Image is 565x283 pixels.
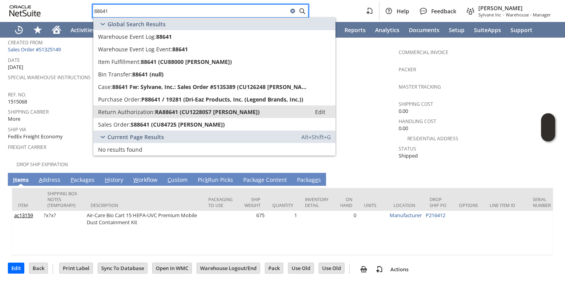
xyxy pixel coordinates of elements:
input: Back [29,263,47,273]
input: Use Old [288,263,313,273]
div: Ship Weight [244,196,261,208]
span: P88641 / 19281 (Dri-Eaz Products, Inc. (Legend Brands, Inc.)) [141,96,303,103]
span: 88641 [172,45,188,53]
a: Manufacturer [390,212,422,219]
span: e [315,176,318,183]
a: Shipping Carrier [8,109,49,115]
span: C [168,176,171,183]
a: Return Authorization:RA88641 (CU1228057 [PERSON_NAME])Edit: [93,105,335,118]
a: ac13159 [14,212,33,219]
td: 0 [334,211,358,255]
a: No results found [93,143,335,156]
a: P216412 [426,212,445,219]
span: H [105,176,109,183]
a: Ship Via [8,126,26,133]
a: Package Content [241,176,289,185]
span: Activities [71,26,95,34]
span: Support [510,26,532,34]
a: Analytics [370,22,404,38]
a: Activities [66,22,100,38]
a: Ref. No. [8,91,26,98]
svg: Shortcuts [33,25,42,34]
div: Line Item ID [490,202,521,208]
a: Sales Order:S88641 (CU84725 [PERSON_NAME])Edit: [93,118,335,131]
a: Warehouse Event Log Event:88641Edit: [93,43,335,55]
span: - [503,12,504,18]
a: PickRun Picks [196,176,235,185]
a: Unrolled view on [543,174,552,184]
div: Location [394,202,418,208]
div: On Hand [340,196,352,208]
a: Warehouse Event Log:88641Edit: [93,30,335,43]
a: Residential Address [407,135,458,142]
span: P [71,176,74,183]
span: Sylvane Inc [478,12,501,18]
span: [PERSON_NAME] [478,4,551,12]
div: Description [91,202,197,208]
span: More [8,115,20,123]
span: 88641 [156,33,172,40]
a: Freight Carrier [8,144,46,151]
span: Oracle Guided Learning Widget. To move around, please hold and drag [541,128,555,142]
a: Shipping Cost [399,101,433,107]
span: S88641 (CU84725 [PERSON_NAME]) [131,121,225,128]
span: [DATE] [8,63,23,71]
span: 88641 (null) [132,71,164,78]
a: Setup [444,22,469,38]
span: Feedback [431,7,456,15]
span: Setup [449,26,465,34]
span: Bin Transfer: [98,71,132,78]
span: Case: [98,83,112,91]
span: Documents [409,26,439,34]
span: g [258,176,261,183]
a: Workflow [131,176,159,185]
iframe: Click here to launch Oracle Guided Learning Help Panel [541,113,555,141]
a: Packer [399,66,416,73]
input: Open In WMC [153,263,191,273]
span: FedEx Freight Economy [8,133,63,140]
a: Drop Ship Expiration [16,161,68,168]
img: print.svg [359,265,368,274]
a: Items [11,176,31,185]
a: Edit: [306,107,334,116]
a: Case:88641 Fw: Sylvane, Inc.: Sales Order #S135389 (CU126248 [PERSON_NAME])Edit: [93,80,335,93]
a: Support [506,22,537,38]
span: Warehouse Event Log: [98,33,156,40]
input: Warehouse Logout/End [197,263,260,273]
span: 0.00 [399,107,408,115]
span: Sales Order: [98,121,131,128]
svg: logo [9,5,41,16]
a: Packages [295,176,323,185]
span: Alt+Shift+G [301,133,331,141]
svg: Home [52,25,61,34]
span: Global Search Results [108,20,166,28]
div: Shortcuts [28,22,47,38]
a: Status [399,145,416,152]
svg: Search [297,6,307,16]
a: Recent Records [9,22,28,38]
span: Purchase Order: [98,96,141,103]
span: Analytics [375,26,399,34]
a: Master Tracking [399,83,441,90]
div: Serial Number [533,196,564,208]
span: k [205,176,208,183]
input: Pack [265,263,283,273]
a: Sales Order #S1325149 [8,46,63,53]
span: Return Authorization: [98,108,155,116]
div: Units [364,202,382,208]
span: Reports [344,26,366,34]
a: Handling Cost [399,118,436,125]
span: A [39,176,42,183]
div: Item [18,202,36,208]
span: Shipped [399,152,418,160]
div: Packaging to Use [208,196,233,208]
td: 1 [266,211,299,255]
a: SuiteApps [469,22,506,38]
span: RA88641 (CU1228057 [PERSON_NAME]) [155,108,260,116]
svg: Recent Records [14,25,24,34]
span: Item Fulfillment: [98,58,141,65]
td: 675 [239,211,266,255]
span: I [13,176,15,183]
img: add-record.svg [375,265,384,274]
span: W [133,176,139,183]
